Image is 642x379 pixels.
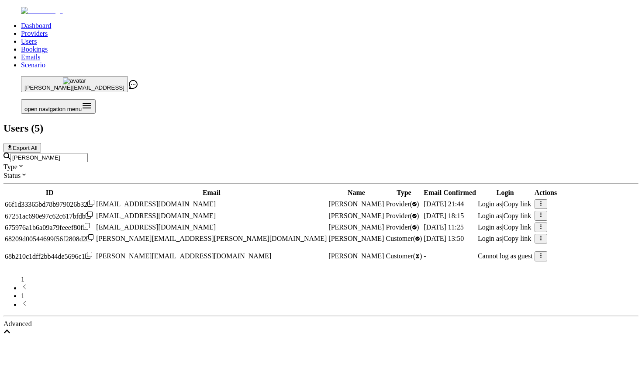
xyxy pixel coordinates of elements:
[5,212,94,220] div: Click to copy
[21,45,48,53] a: Bookings
[24,84,124,91] span: [PERSON_NAME][EMAIL_ADDRESS]
[3,320,32,327] span: Advanced
[3,162,639,171] div: Type
[21,7,63,15] img: Fluum Logo
[96,212,216,219] span: [EMAIL_ADDRESS][DOMAIN_NAME]
[3,171,639,180] div: Status
[328,212,384,219] span: [PERSON_NAME]
[5,223,94,232] div: Click to copy
[5,234,94,243] div: Click to copy
[534,188,558,197] th: Actions
[3,275,639,309] nav: pagination navigation
[424,212,464,219] span: [DATE] 18:15
[21,76,128,92] button: avatar[PERSON_NAME][EMAIL_ADDRESS]
[21,61,45,69] a: Scenario
[478,200,533,208] div: |
[4,188,95,197] th: ID
[5,200,94,209] div: Click to copy
[21,53,40,61] a: Emails
[504,212,532,219] span: Copy link
[96,188,327,197] th: Email
[386,252,422,260] span: Customer ( )
[478,235,502,242] span: Login as
[328,235,384,242] span: [PERSON_NAME]
[328,252,384,260] span: [PERSON_NAME]
[5,252,94,261] div: Click to copy
[386,212,419,219] span: validated
[21,283,639,292] li: previous page button
[328,200,384,208] span: [PERSON_NAME]
[21,292,639,300] li: pagination item 1 active
[21,30,48,37] a: Providers
[424,200,464,208] span: [DATE] 21:44
[424,223,463,231] span: [DATE] 11:25
[386,200,419,208] span: validated
[478,200,502,208] span: Login as
[423,188,476,197] th: Email Confirmed
[21,38,37,45] a: Users
[328,223,384,231] span: [PERSON_NAME]
[24,106,82,112] span: open navigation menu
[10,153,88,162] input: Search by email
[478,223,533,231] div: |
[478,235,533,243] div: |
[21,300,639,309] li: next page button
[21,99,96,114] button: Open menu
[385,188,422,197] th: Type
[478,252,533,260] p: Cannot log as guest
[328,188,384,197] th: Name
[504,200,532,208] span: Copy link
[63,77,86,84] img: avatar
[478,212,502,219] span: Login as
[21,22,51,29] a: Dashboard
[21,275,24,283] span: 1
[96,200,216,208] span: [EMAIL_ADDRESS][DOMAIN_NAME]
[504,235,532,242] span: Copy link
[424,252,426,260] span: -
[478,223,502,231] span: Login as
[386,235,422,242] span: validated
[3,143,41,153] button: Export All
[478,212,533,220] div: |
[96,235,327,242] span: [PERSON_NAME][EMAIL_ADDRESS][PERSON_NAME][DOMAIN_NAME]
[504,223,532,231] span: Copy link
[96,252,271,260] span: [PERSON_NAME][EMAIL_ADDRESS][DOMAIN_NAME]
[424,235,464,242] span: [DATE] 13:50
[386,223,419,231] span: validated
[3,122,639,134] h2: Users ( 5 )
[96,223,216,231] span: [EMAIL_ADDRESS][DOMAIN_NAME]
[477,188,533,197] th: Login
